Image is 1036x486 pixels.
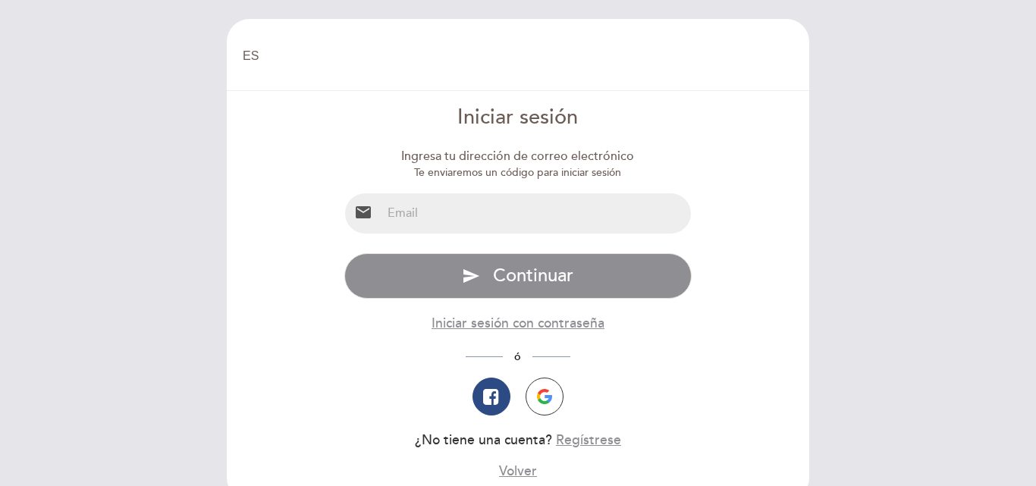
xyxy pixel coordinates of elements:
img: icon-google.png [537,389,552,404]
div: Ingresa tu dirección de correo electrónico [344,148,692,165]
div: Te enviaremos un código para iniciar sesión [344,165,692,180]
div: Iniciar sesión [344,103,692,133]
span: Continuar [493,265,573,287]
input: Email [381,193,692,234]
button: Iniciar sesión con contraseña [432,314,604,333]
i: send [462,267,480,285]
button: send Continuar [344,253,692,299]
button: Regístrese [556,431,621,450]
span: ó [503,350,532,363]
span: ¿No tiene una cuenta? [415,432,552,448]
button: Volver [499,462,537,481]
i: email [354,203,372,221]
